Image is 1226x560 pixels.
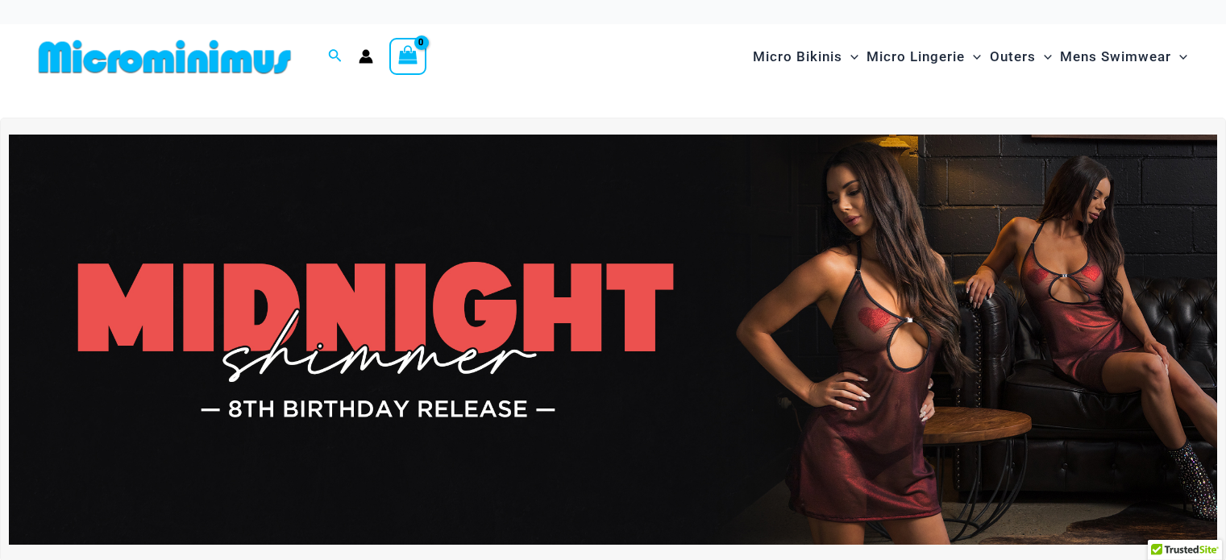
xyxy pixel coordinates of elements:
[359,49,373,64] a: Account icon link
[965,36,981,77] span: Menu Toggle
[867,36,965,77] span: Micro Lingerie
[389,38,426,75] a: View Shopping Cart, empty
[746,30,1194,84] nav: Site Navigation
[1060,36,1171,77] span: Mens Swimwear
[753,36,842,77] span: Micro Bikinis
[1056,32,1191,81] a: Mens SwimwearMenu ToggleMenu Toggle
[842,36,858,77] span: Menu Toggle
[328,47,343,67] a: Search icon link
[990,36,1036,77] span: Outers
[32,39,297,75] img: MM SHOP LOGO FLAT
[986,32,1056,81] a: OutersMenu ToggleMenu Toggle
[1171,36,1187,77] span: Menu Toggle
[1036,36,1052,77] span: Menu Toggle
[749,32,862,81] a: Micro BikinisMenu ToggleMenu Toggle
[862,32,985,81] a: Micro LingerieMenu ToggleMenu Toggle
[9,135,1217,545] img: Midnight Shimmer Red Dress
